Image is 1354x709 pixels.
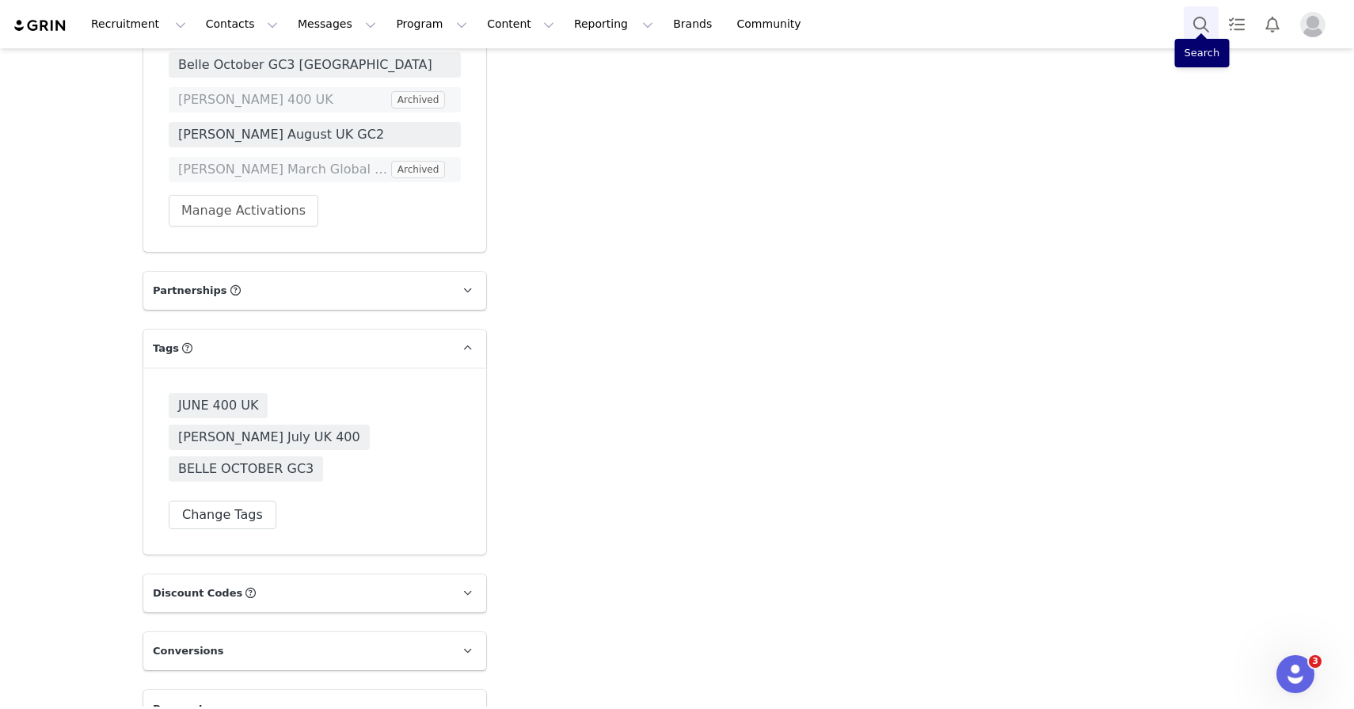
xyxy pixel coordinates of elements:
span: [PERSON_NAME] 400 UK [178,90,388,109]
img: placeholder-profile.jpg [1300,12,1325,37]
span: Archived [391,161,446,178]
span: Archived [391,91,446,109]
a: Brands [664,6,726,42]
button: Profile [1291,12,1341,37]
span: Discount Codes [153,585,242,601]
button: Contacts [196,6,287,42]
span: Conversions [153,643,224,659]
img: grin logo [13,18,68,33]
a: Community [728,6,818,42]
span: BELLE OCTOBER GC3 [169,456,323,482]
span: [PERSON_NAME] March Global 200 [178,160,388,179]
button: Reporting [565,6,663,42]
button: Change Tags [169,501,276,529]
span: Partnerships [153,283,227,299]
iframe: Intercom live chat [1276,655,1314,693]
span: Tags [153,341,179,356]
span: 3 [1309,655,1322,668]
button: Recruitment [82,6,196,42]
span: [PERSON_NAME] July UK 400 [169,425,370,450]
span: Belle October GC3 [GEOGRAPHIC_DATA] [178,55,451,74]
body: Rich Text Area. Press ALT-0 for help. [13,13,650,30]
span: [PERSON_NAME] August UK GC2 [178,125,451,144]
button: Notifications [1255,6,1290,42]
button: Manage Activations [169,195,318,227]
button: Content [477,6,564,42]
button: Search [1184,6,1219,42]
button: Program [386,6,477,42]
a: Tasks [1219,6,1254,42]
button: Messages [288,6,386,42]
span: JUNE 400 UK [169,393,268,418]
